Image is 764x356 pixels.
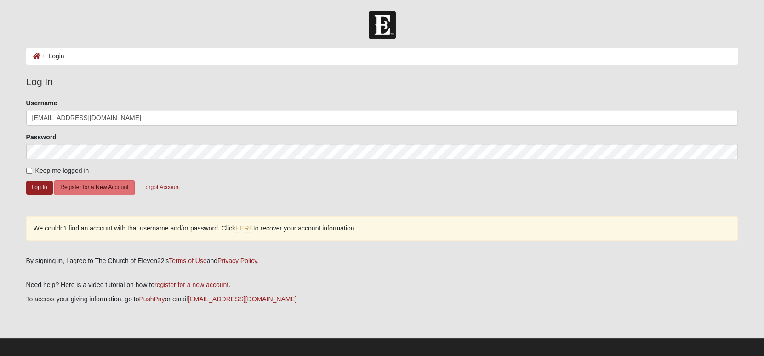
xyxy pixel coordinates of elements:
[26,280,738,290] p: Need help? Here is a video tutorial on how to .
[26,294,738,304] p: To access your giving information, go to or email
[169,257,206,264] a: Terms of Use
[26,216,738,241] div: We couldn’t find an account with that username and/or password. Click to recover your account inf...
[235,224,253,232] a: HERE
[35,167,89,174] span: Keep me logged in
[26,75,738,89] legend: Log In
[217,257,257,264] a: Privacy Policy
[40,52,64,61] li: Login
[26,168,32,174] input: Keep me logged in
[26,98,57,108] label: Username
[369,11,396,39] img: Church of Eleven22 Logo
[26,181,53,194] button: Log In
[26,132,57,142] label: Password
[154,281,228,288] a: register for a new account
[54,180,134,195] button: Register for a New Account
[26,256,738,266] div: By signing in, I agree to The Church of Eleven22's and .
[139,295,165,303] a: PushPay
[136,180,186,195] button: Forgot Account
[188,295,296,303] a: [EMAIL_ADDRESS][DOMAIN_NAME]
